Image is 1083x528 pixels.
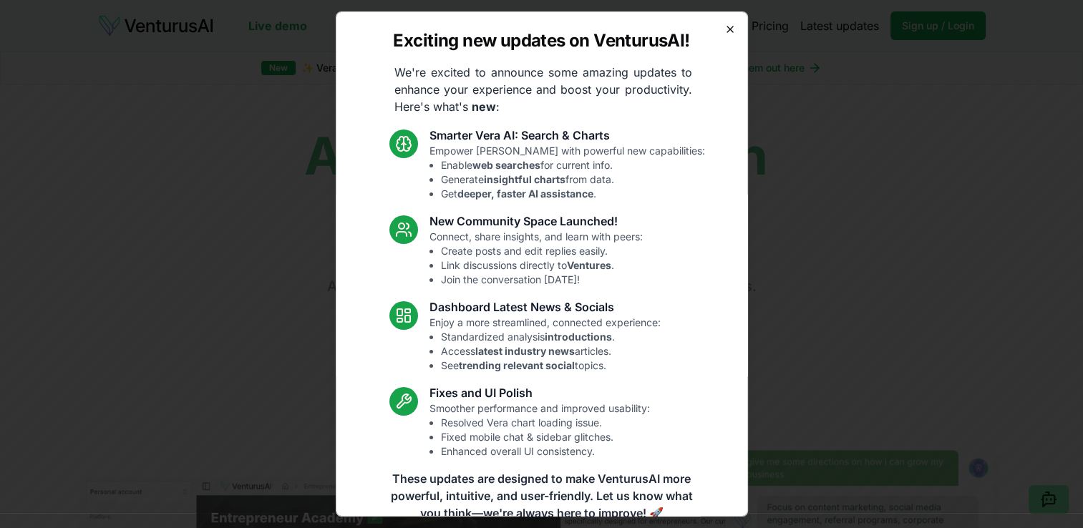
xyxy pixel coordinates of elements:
[429,230,643,287] p: Connect, share insights, and learn with peers:
[382,470,702,522] p: These updates are designed to make VenturusAI more powerful, intuitive, and user-friendly. Let us...
[429,401,650,459] p: Smoother performance and improved usability:
[475,345,575,357] strong: latest industry news
[393,29,689,52] h2: Exciting new updates on VenturusAI!
[441,330,661,344] li: Standardized analysis .
[545,331,612,343] strong: introductions
[441,158,705,172] li: Enable for current info.
[429,298,661,316] h3: Dashboard Latest News & Socials
[567,259,611,271] strong: Ventures
[441,430,650,444] li: Fixed mobile chat & sidebar glitches.
[441,172,705,187] li: Generate from data.
[429,127,705,144] h3: Smarter Vera AI: Search & Charts
[429,144,705,201] p: Empower [PERSON_NAME] with powerful new capabilities:
[441,187,705,201] li: Get .
[429,212,643,230] h3: New Community Space Launched!
[441,273,643,287] li: Join the conversation [DATE]!
[441,444,650,459] li: Enhanced overall UI consistency.
[383,64,704,115] p: We're excited to announce some amazing updates to enhance your experience and boost your producti...
[441,416,650,430] li: Resolved Vera chart loading issue.
[459,359,575,371] strong: trending relevant social
[441,258,643,273] li: Link discussions directly to .
[457,187,593,200] strong: deeper, faster AI assistance
[472,99,496,114] strong: new
[441,358,661,373] li: See topics.
[441,244,643,258] li: Create posts and edit replies easily.
[429,384,650,401] h3: Fixes and UI Polish
[484,173,565,185] strong: insightful charts
[429,316,661,373] p: Enjoy a more streamlined, connected experience:
[472,159,540,171] strong: web searches
[441,344,661,358] li: Access articles.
